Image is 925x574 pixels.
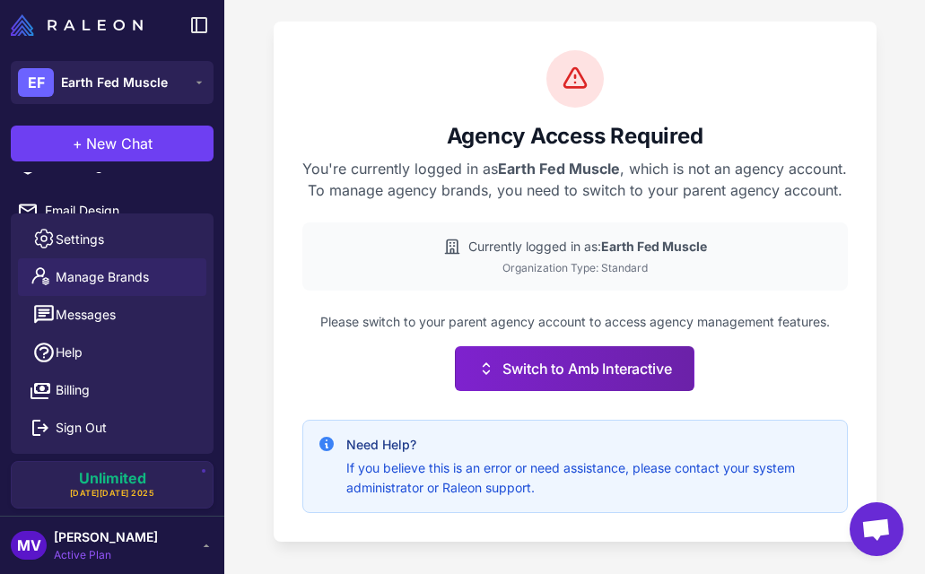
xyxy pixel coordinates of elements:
span: Billing [56,380,90,400]
button: Messages [18,296,206,334]
strong: Earth Fed Muscle [601,239,707,254]
p: Please switch to your parent agency account to access agency management features. [302,312,848,332]
span: Email Design [45,201,203,221]
p: You're currently logged in as , which is not an agency account. To manage agency brands, you need... [302,158,848,201]
div: MV [11,531,47,560]
span: + [73,133,83,154]
a: Raleon Logo [11,14,150,36]
span: Unlimited [79,471,146,485]
button: Switch to Amb Interactive [455,346,694,391]
span: [DATE][DATE] 2025 [70,487,155,500]
span: Currently logged in as: [468,237,707,257]
span: Active Plan [54,547,158,563]
strong: Earth Fed Muscle [498,160,620,178]
button: EFEarth Fed Muscle [11,61,214,104]
span: Manage Brands [56,267,149,287]
span: Help [56,343,83,362]
span: Sign Out [56,418,107,438]
span: Messages [56,305,116,325]
span: [PERSON_NAME] [54,527,158,547]
h4: Need Help? [346,435,833,455]
span: Earth Fed Muscle [61,73,168,92]
img: Raleon Logo [11,14,143,36]
a: Help [18,334,206,371]
p: If you believe this is an error or need assistance, please contact your system administrator or R... [346,458,833,498]
a: Email Design [7,192,217,230]
h2: Agency Access Required [302,122,848,151]
div: EF [18,68,54,97]
span: Settings [56,230,104,249]
div: Organization Type: Standard [317,260,833,276]
button: +New Chat [11,126,214,161]
span: New Chat [86,133,153,154]
button: Sign Out [18,409,206,447]
div: Open chat [850,502,903,556]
